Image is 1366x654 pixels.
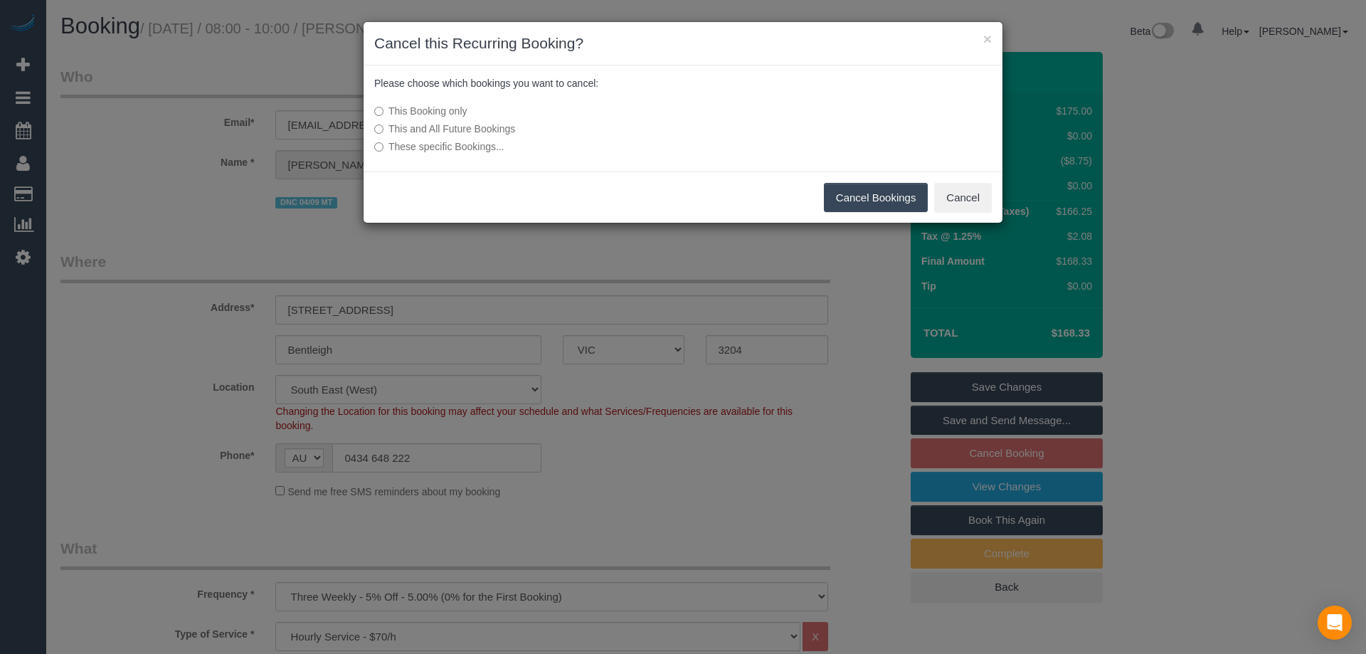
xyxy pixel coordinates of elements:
[374,33,992,54] h3: Cancel this Recurring Booking?
[983,31,992,46] button: ×
[374,104,779,118] label: This Booking only
[374,122,779,136] label: This and All Future Bookings
[374,139,779,154] label: These specific Bookings...
[374,125,383,134] input: This and All Future Bookings
[374,76,992,90] p: Please choose which bookings you want to cancel:
[824,183,928,213] button: Cancel Bookings
[374,142,383,152] input: These specific Bookings...
[934,183,992,213] button: Cancel
[1318,606,1352,640] div: Open Intercom Messenger
[374,107,383,116] input: This Booking only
